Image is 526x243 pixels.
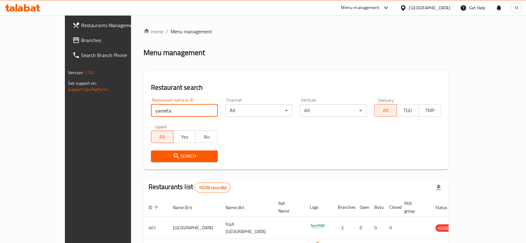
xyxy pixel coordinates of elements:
label: Delivery [378,98,394,102]
span: All [377,106,394,115]
span: Restaurants Management [81,21,148,29]
input: Search for restaurant name or ID.. [151,104,218,117]
td: 0 [385,217,400,239]
img: Spicy Village [310,219,325,234]
button: All [374,104,397,117]
a: Home [144,28,163,35]
h2: Menu management [144,48,205,58]
span: No [198,132,215,141]
span: Status [436,204,456,211]
td: 401 [144,217,168,239]
a: Support.OpsPlatform [68,85,108,93]
span: M [515,4,519,11]
span: ID [149,204,160,211]
button: TGO [397,104,419,117]
a: Search Branch Phone [67,48,153,63]
span: Version: [68,69,83,77]
li: / [166,28,168,35]
span: Yes [176,132,193,141]
span: Get support on: [68,79,97,87]
a: Restaurants Management [67,18,153,33]
div: All [225,104,292,117]
td: 2 [333,217,355,239]
span: 10259 record(s) [195,185,230,191]
button: Search [151,150,218,162]
div: All [300,104,367,117]
td: 0 [370,217,385,239]
span: TGO [399,106,416,115]
button: All [151,131,173,143]
span: Name (En) [173,204,200,211]
span: Branches [81,36,148,44]
div: Total records count [195,183,231,193]
span: Menu management [171,28,212,35]
th: Logo [305,198,333,217]
span: HIDDEN [436,225,454,232]
span: TMP [421,106,439,115]
nav: breadcrumb [144,28,449,35]
span: Ref. Name [278,200,297,215]
h2: Restaurants list [149,182,231,193]
th: Open [355,198,370,217]
span: All [154,132,171,141]
td: قرية [GEOGRAPHIC_DATA] [221,217,273,239]
span: POS group [405,200,423,215]
button: Yes [173,131,196,143]
th: Closed [385,198,400,217]
span: Search Branch Phone [81,51,148,59]
div: Export file [431,180,446,195]
button: No [195,131,218,143]
div: [GEOGRAPHIC_DATA] [409,4,450,11]
th: Busy [370,198,385,217]
button: TMP [419,104,441,117]
td: 0 [355,217,370,239]
div: Menu-management [341,4,380,12]
h2: Restaurant search [151,83,441,92]
a: Branches [67,33,153,48]
label: Upsell [155,124,167,129]
span: Search [156,152,213,160]
th: Branches [333,198,355,217]
span: Name (Ar) [226,204,252,211]
span: 1.0.0 [84,69,94,77]
td: [GEOGRAPHIC_DATA] [168,217,221,239]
